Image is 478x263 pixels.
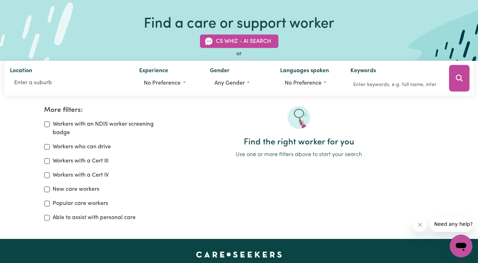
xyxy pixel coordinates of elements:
[53,213,136,222] label: Able to assist with personal care
[210,67,230,76] label: Gender
[53,120,155,137] label: Workers with an NDIS worker screening badge
[210,76,269,90] button: Worker gender preference
[4,5,43,11] span: Need any help?
[280,76,339,90] button: Worker language preferences
[4,50,474,58] div: or
[200,35,278,48] button: CS Whiz - AI Search
[164,150,434,159] p: Use one or more filters above to start your search
[53,143,111,151] label: Workers who can drive
[413,218,427,232] iframe: Close message
[53,171,109,179] label: Workers with a Cert IV
[144,80,181,86] span: No preference
[280,67,329,76] label: Languages spoken
[144,16,334,33] h1: Find a care or support worker
[350,79,439,90] input: Enter keywords, e.g. full name, interests
[164,137,434,148] h2: Find the right worker for you
[214,80,245,86] span: Any gender
[450,235,472,257] iframe: Button to launch messaging window
[44,106,155,114] h2: More filters:
[53,185,99,194] label: New care workers
[350,67,376,76] label: Keywords
[430,216,472,232] iframe: Message from company
[285,80,321,86] span: No preference
[196,252,282,257] a: Careseekers home page
[139,67,168,76] label: Experience
[53,157,108,165] label: Workers with a Cert III
[10,76,128,89] input: Enter a suburb
[449,65,470,92] button: Search
[53,199,108,208] label: Popular care workers
[139,76,198,90] button: Worker experience options
[10,67,32,76] label: Location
